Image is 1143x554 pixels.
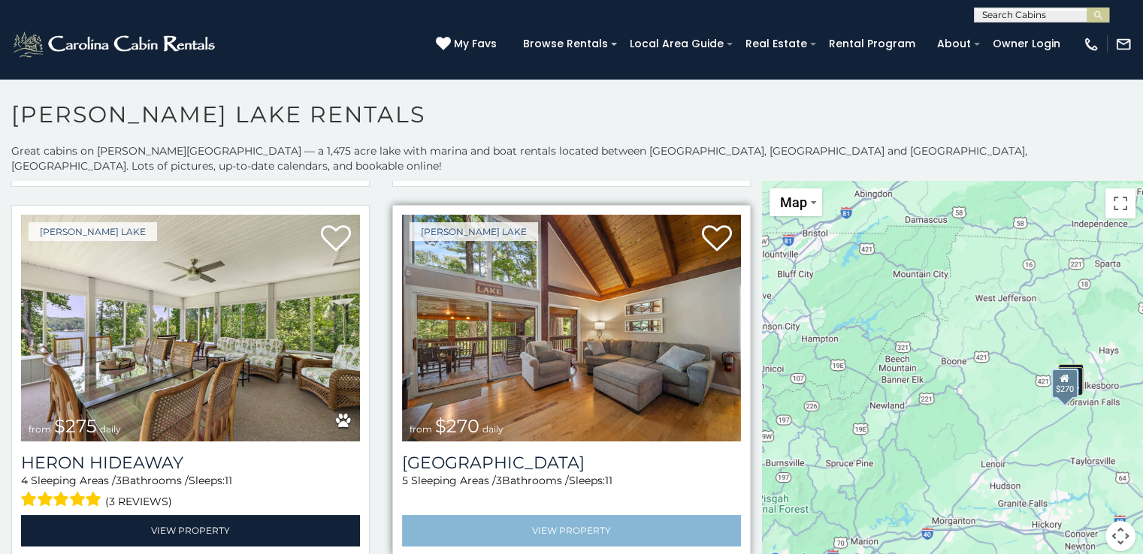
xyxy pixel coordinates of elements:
[1105,521,1135,551] button: Map camera controls
[770,188,822,216] button: Change map style
[436,36,500,53] a: My Favs
[821,32,923,56] a: Rental Program
[622,32,731,56] a: Local Area Guide
[21,473,360,511] div: Sleeping Areas / Bathrooms / Sleeps:
[29,423,51,435] span: from
[21,515,360,546] a: View Property
[29,222,157,241] a: [PERSON_NAME] Lake
[435,415,479,437] span: $270
[402,453,741,473] h3: Lake Hills Hideaway
[1051,368,1078,398] div: $270
[930,32,978,56] a: About
[100,423,121,435] span: daily
[21,474,28,487] span: 4
[54,415,97,437] span: $275
[1057,363,1083,392] div: $550
[225,474,232,487] span: 11
[321,224,351,255] a: Add to favorites
[21,215,360,441] img: Heron Hideaway
[454,36,497,52] span: My Favs
[11,29,219,59] img: White-1-2.png
[516,32,615,56] a: Browse Rentals
[402,473,741,511] div: Sleeping Areas / Bathrooms / Sleeps:
[1115,36,1132,53] img: mail-regular-white.png
[410,222,538,241] a: [PERSON_NAME] Lake
[482,423,503,435] span: daily
[402,215,741,441] a: Lake Hills Hideaway from $270 daily
[410,423,432,435] span: from
[780,194,807,210] span: Map
[21,215,360,441] a: Heron Hideaway from $275 daily
[402,474,408,487] span: 5
[605,474,612,487] span: 11
[738,32,815,56] a: Real Estate
[105,492,172,511] span: (3 reviews)
[402,453,741,473] a: [GEOGRAPHIC_DATA]
[985,32,1068,56] a: Owner Login
[496,474,502,487] span: 3
[1083,36,1099,53] img: phone-regular-white.png
[402,215,741,441] img: Lake Hills Hideaway
[402,515,741,546] a: View Property
[116,474,122,487] span: 3
[21,453,360,473] a: Heron Hideaway
[1057,366,1082,395] div: $265
[1105,188,1135,218] button: Toggle fullscreen view
[702,224,732,255] a: Add to favorites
